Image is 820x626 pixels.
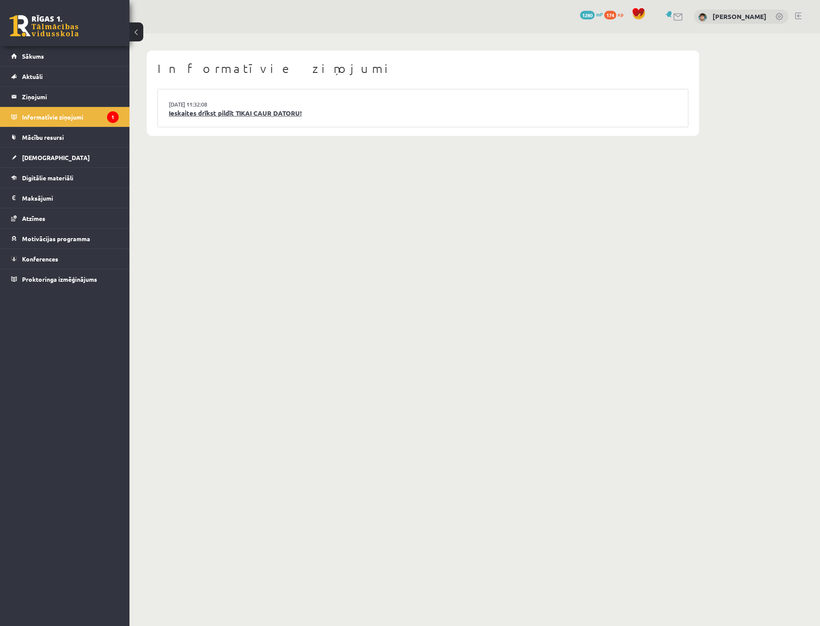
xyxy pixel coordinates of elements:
[11,127,119,147] a: Mācību resursi
[618,11,623,18] span: xp
[22,52,44,60] span: Sākums
[11,188,119,208] a: Maksājumi
[22,214,45,222] span: Atzīmes
[604,11,616,19] span: 174
[22,235,90,242] span: Motivācijas programma
[22,188,119,208] legend: Maksājumi
[22,107,119,127] legend: Informatīvie ziņojumi
[22,87,119,107] legend: Ziņojumi
[169,100,233,109] a: [DATE] 11:32:08
[596,11,603,18] span: mP
[22,72,43,80] span: Aktuāli
[9,15,79,37] a: Rīgas 1. Tālmācības vidusskola
[11,208,119,228] a: Atzīmes
[11,249,119,269] a: Konferences
[22,174,73,182] span: Digitālie materiāli
[169,108,677,118] a: Ieskaites drīkst pildīt TIKAI CAUR DATORU!
[22,255,58,263] span: Konferences
[580,11,595,19] span: 1280
[11,148,119,167] a: [DEMOGRAPHIC_DATA]
[158,61,688,76] h1: Informatīvie ziņojumi
[107,111,119,123] i: 1
[11,269,119,289] a: Proktoringa izmēģinājums
[580,11,603,18] a: 1280 mP
[22,154,90,161] span: [DEMOGRAPHIC_DATA]
[11,46,119,66] a: Sākums
[11,66,119,86] a: Aktuāli
[604,11,628,18] a: 174 xp
[11,168,119,188] a: Digitālie materiāli
[713,12,766,21] a: [PERSON_NAME]
[11,87,119,107] a: Ziņojumi
[698,13,707,22] img: Oskars Lācis
[11,229,119,249] a: Motivācijas programma
[22,275,97,283] span: Proktoringa izmēģinājums
[11,107,119,127] a: Informatīvie ziņojumi1
[22,133,64,141] span: Mācību resursi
